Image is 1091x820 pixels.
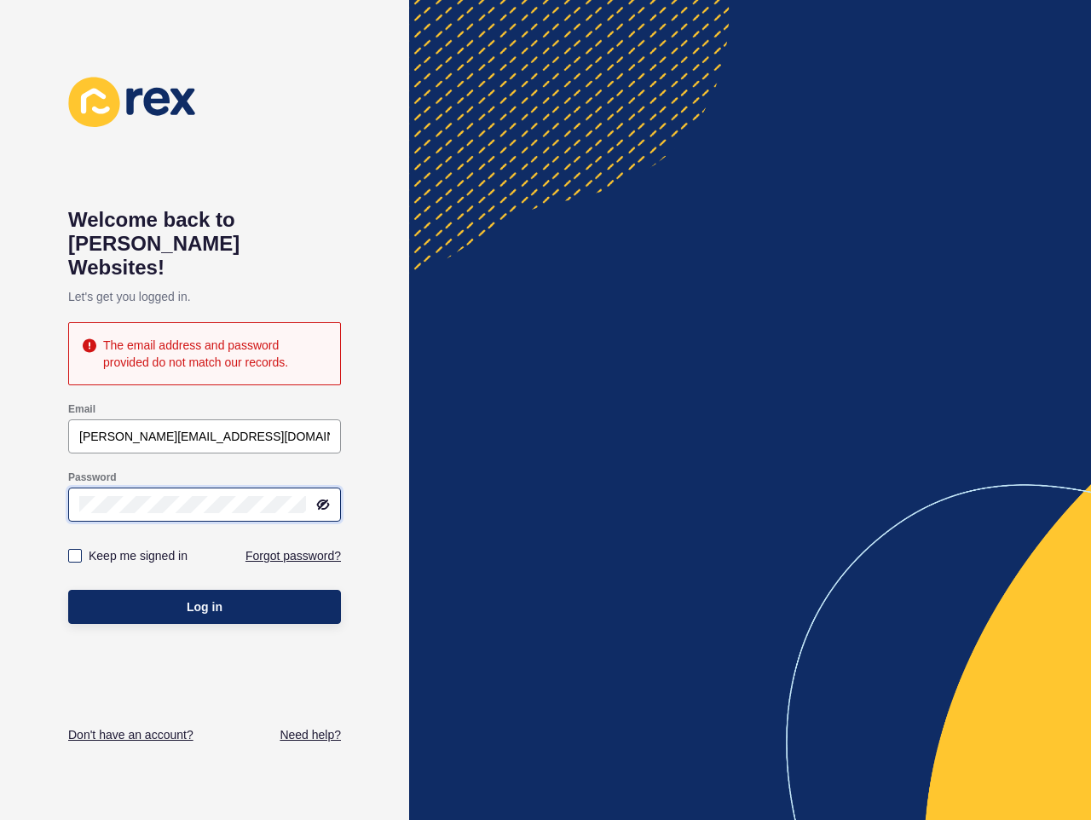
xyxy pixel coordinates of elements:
a: Don't have an account? [68,726,193,743]
input: e.g. name@company.com [79,428,330,445]
h1: Welcome back to [PERSON_NAME] Websites! [68,208,341,280]
label: Keep me signed in [89,547,188,564]
button: Log in [68,590,341,624]
a: Need help? [280,726,341,743]
p: Let's get you logged in. [68,280,341,314]
a: Forgot password? [245,547,341,564]
span: Log in [187,598,222,615]
label: Password [68,471,117,484]
label: Email [68,402,95,416]
div: The email address and password provided do not match our records. [103,337,326,371]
